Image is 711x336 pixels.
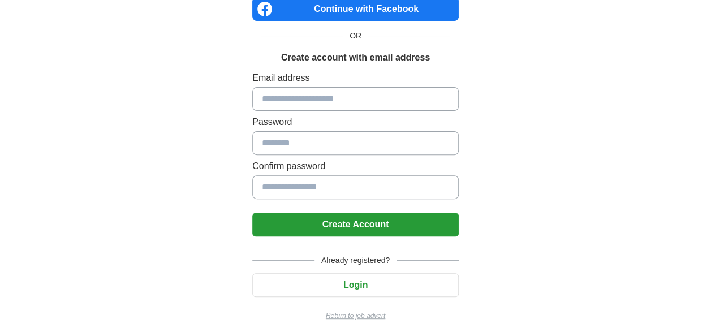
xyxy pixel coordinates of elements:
span: OR [343,30,368,42]
button: Login [252,273,459,297]
h1: Create account with email address [281,51,430,64]
label: Password [252,115,459,129]
label: Confirm password [252,160,459,173]
label: Email address [252,71,459,85]
a: Login [252,280,459,290]
span: Already registered? [314,255,397,266]
button: Create Account [252,213,459,236]
a: Return to job advert [252,311,459,321]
